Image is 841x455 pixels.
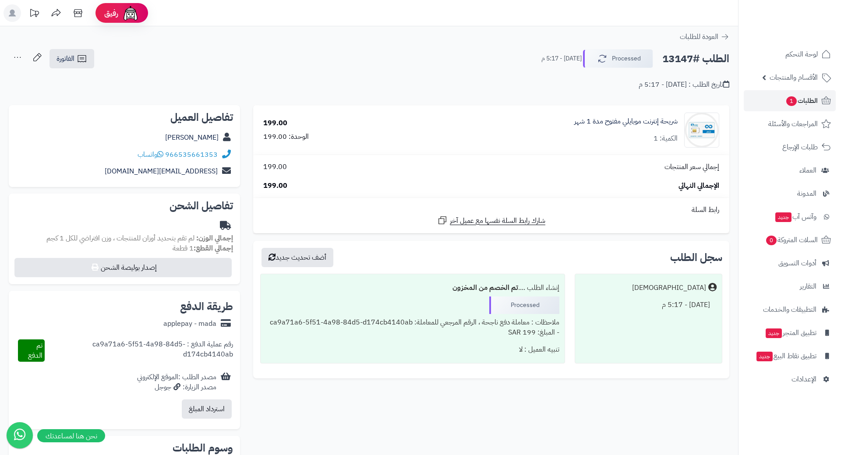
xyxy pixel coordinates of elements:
h2: تفاصيل الشحن [16,201,233,211]
div: [DEMOGRAPHIC_DATA] [632,283,706,293]
span: طلبات الإرجاع [782,141,818,153]
button: استرداد المبلغ [182,399,232,419]
div: الوحدة: 199.00 [263,132,309,142]
h2: الطلب #13147 [662,50,729,68]
img: 1698964621-%D8%AC%D8%A7%D8%A8%D8%B1%20%D8%A8%D9%88%D9%85%D9%88%D8%B2%D9%87000-90x90.jpeg [685,113,719,148]
span: لوحة التحكم [785,48,818,60]
a: تطبيق نقاط البيعجديد [744,346,836,367]
a: التقارير [744,276,836,297]
h2: وسوم الطلبات [16,443,233,453]
span: لم تقم بتحديد أوزان للمنتجات ، وزن افتراضي للكل 1 كجم [46,233,194,243]
a: العودة للطلبات [680,32,729,42]
span: المدونة [797,187,816,200]
a: واتساب [138,149,163,160]
img: ai-face.png [122,4,139,22]
a: أدوات التسويق [744,253,836,274]
span: رفيق [104,8,118,18]
span: جديد [766,328,782,338]
a: شريحة إنترنت موبايلي مفتوح مدة 1 شهر [574,116,678,127]
div: تنبيه العميل : لا [266,341,559,358]
span: العودة للطلبات [680,32,718,42]
a: تطبيق المتجرجديد [744,322,836,343]
button: إصدار بوليصة الشحن [14,258,232,277]
a: 966535661353 [165,149,218,160]
span: 199.00 [263,162,287,172]
span: العملاء [799,164,816,176]
div: Processed [489,296,559,314]
span: جديد [756,352,773,361]
strong: إجمالي القطع: [194,243,233,254]
span: تطبيق المتجر [765,327,816,339]
h3: سجل الطلب [670,252,722,263]
span: وآتس آب [774,211,816,223]
span: 199.00 [263,181,287,191]
span: السلات المتروكة [765,234,818,246]
a: الإعدادات [744,369,836,390]
div: الكمية: 1 [654,134,678,144]
a: التطبيقات والخدمات [744,299,836,320]
span: الإعدادات [792,373,816,385]
span: جديد [775,212,792,222]
b: تم الخصم من المخزون [452,282,518,293]
a: المراجعات والأسئلة [744,113,836,134]
a: العملاء [744,160,836,181]
strong: إجمالي الوزن: [196,233,233,243]
span: المراجعات والأسئلة [768,118,818,130]
span: تطبيق نقاط البيع [756,350,816,362]
span: التطبيقات والخدمات [763,303,816,316]
button: أضف تحديث جديد [261,248,333,267]
a: تحديثات المنصة [23,4,45,24]
div: 199.00 [263,118,287,128]
span: الطلبات [785,95,818,107]
span: التقارير [800,280,816,293]
span: 0 [766,236,777,245]
div: مصدر الطلب :الموقع الإلكتروني [137,372,216,392]
button: Processed [583,49,653,68]
div: [DATE] - 5:17 م [580,296,717,314]
span: الإجمالي النهائي [678,181,719,191]
a: [PERSON_NAME] [165,132,219,143]
a: المدونة [744,183,836,204]
a: السلات المتروكة0 [744,229,836,250]
span: إجمالي سعر المنتجات [664,162,719,172]
small: [DATE] - 5:17 م [541,54,582,63]
a: وآتس آبجديد [744,206,836,227]
h2: طريقة الدفع [180,301,233,312]
div: إنشاء الطلب .... [266,279,559,296]
h2: تفاصيل العميل [16,112,233,123]
span: الأقسام والمنتجات [770,71,818,84]
div: ملاحظات : معاملة دفع ناجحة ، الرقم المرجعي للمعاملة: ca9a71a6-5f51-4a98-84d5-d174cb4140ab - المبل... [266,314,559,341]
div: مصدر الزيارة: جوجل [137,382,216,392]
span: تم الدفع [28,340,42,361]
span: أدوات التسويق [778,257,816,269]
div: رقم عملية الدفع : ca9a71a6-5f51-4a98-84d5-d174cb4140ab [45,339,233,362]
div: رابط السلة [257,205,726,215]
a: الطلبات1 [744,90,836,111]
span: شارك رابط السلة نفسها مع عميل آخر [450,216,545,226]
a: [EMAIL_ADDRESS][DOMAIN_NAME] [105,166,218,176]
small: 1 قطعة [173,243,233,254]
img: logo-2.png [781,22,833,41]
a: الفاتورة [49,49,94,68]
div: applepay - mada [163,319,216,329]
a: لوحة التحكم [744,44,836,65]
div: تاريخ الطلب : [DATE] - 5:17 م [639,80,729,90]
span: 1 [786,96,797,106]
a: طلبات الإرجاع [744,137,836,158]
span: الفاتورة [57,53,74,64]
a: شارك رابط السلة نفسها مع عميل آخر [437,215,545,226]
